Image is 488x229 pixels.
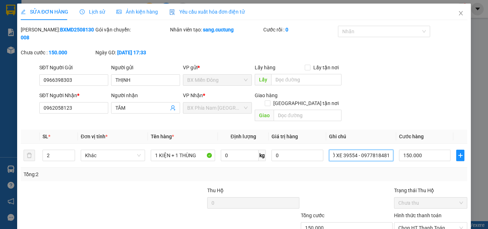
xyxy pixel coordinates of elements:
[151,134,174,139] span: Tên hàng
[49,30,95,54] li: VP BX [GEOGRAPHIC_DATA]
[21,26,94,41] div: [PERSON_NAME]:
[271,74,342,85] input: Dọc đường
[116,9,158,15] span: Ảnh kiện hàng
[203,27,234,33] b: sang.cuctung
[207,188,224,193] span: Thu Hộ
[398,198,463,208] span: Chưa thu
[81,134,108,139] span: Đơn vị tính
[116,9,121,14] span: picture
[80,9,85,14] span: clock-circle
[451,4,471,24] button: Close
[187,75,248,85] span: BX Miền Đông
[285,27,288,33] b: 0
[456,150,464,161] button: plus
[111,91,180,99] div: Người nhận
[111,64,180,71] div: Người gửi
[301,213,324,218] span: Tổng cước
[95,49,169,56] div: Ngày GD:
[255,65,275,70] span: Lấy hàng
[329,150,393,161] input: Ghi Chú
[24,170,189,178] div: Tổng: 2
[170,26,262,34] div: Nhân viên tạo:
[21,49,94,56] div: Chưa cước :
[458,10,464,16] span: close
[169,9,175,15] img: icon
[394,186,467,194] div: Trạng thái Thu Hộ
[169,9,245,15] span: Yêu cầu xuất hóa đơn điện tử
[270,99,342,107] span: [GEOGRAPHIC_DATA] tận nơi
[399,134,424,139] span: Cước hàng
[255,93,278,98] span: Giao hàng
[95,26,169,34] div: Gói vận chuyển:
[4,30,49,38] li: VP BX Miền Đông
[230,134,256,139] span: Định lượng
[263,26,337,34] div: Cước rồi :
[4,40,9,45] span: environment
[21,9,68,15] span: SỬA ĐƠN HÀNG
[187,103,248,113] span: BX Phía Nam Nha Trang
[24,150,35,161] button: delete
[4,4,104,17] li: Cúc Tùng
[183,93,203,98] span: VP Nhận
[49,50,67,55] b: 150.000
[39,91,108,99] div: SĐT Người Nhận
[255,74,271,85] span: Lấy
[4,39,38,53] b: 339 Đinh Bộ Lĩnh, P26
[43,134,48,139] span: SL
[326,130,396,144] th: Ghi chú
[259,150,266,161] span: kg
[272,134,298,139] span: Giá trị hàng
[21,9,26,14] span: edit
[117,50,146,55] b: [DATE] 17:33
[310,64,342,71] span: Lấy tận nơi
[39,64,108,71] div: SĐT Người Gửi
[457,153,464,158] span: plus
[255,110,274,121] span: Giao
[151,150,215,161] input: VD: Bàn, Ghế
[274,110,342,121] input: Dọc đường
[183,64,252,71] div: VP gửi
[80,9,105,15] span: Lịch sử
[170,105,176,111] span: user-add
[394,213,442,218] label: Hình thức thanh toán
[85,150,141,161] span: Khác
